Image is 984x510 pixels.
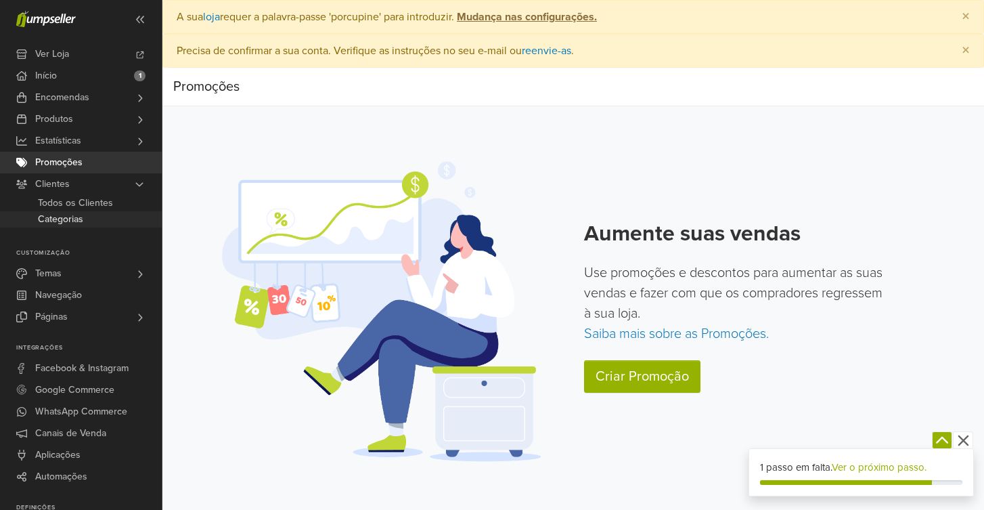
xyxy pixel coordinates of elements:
h2: Aumente suas vendas [584,221,884,247]
p: Integrações [16,344,162,352]
span: Estatísticas [35,130,81,152]
button: Close [948,1,983,33]
a: Ver o próximo passo. [832,461,926,473]
span: Páginas [35,306,68,328]
span: Facebook & Instagram [35,358,129,379]
a: loja [203,10,220,24]
span: Promoções [35,152,83,173]
span: Categorias [38,211,83,228]
span: Encomendas [35,87,89,108]
span: Google Commerce [35,379,114,401]
div: Promoções [173,73,240,100]
span: Ver Loja [35,43,69,65]
span: Todos os Clientes [38,195,113,211]
div: Precisa de confirmar a sua conta. Verifique as instruções no seu e-mail ou . [162,34,984,68]
span: WhatsApp Commerce [35,401,127,423]
span: × [962,41,970,60]
span: Produtos [35,108,73,130]
img: Product [220,155,541,464]
span: Aplicações [35,444,81,466]
span: 1 [134,70,146,81]
button: Close [948,35,983,67]
a: Saiba mais sobre as Promoções. [584,326,769,342]
span: Clientes [35,173,70,195]
span: Temas [35,263,62,284]
a: Mudança nas configurações. [454,10,597,24]
a: Criar Promoção [584,360,700,393]
strong: Mudança nas configurações. [457,10,597,24]
p: Customização [16,249,162,257]
span: Início [35,65,57,87]
div: 1 passo em falta. [760,460,963,475]
span: Canais de Venda [35,423,106,444]
span: × [962,7,970,26]
span: Navegação [35,284,82,306]
a: reenvie-as [522,44,571,58]
span: Automações [35,466,87,488]
p: Use promoções e descontos para aumentar as suas vendas e fazer com que os compradores regressem à... [584,263,884,344]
